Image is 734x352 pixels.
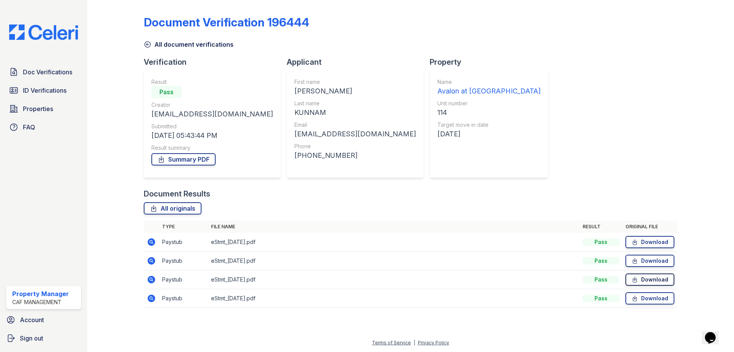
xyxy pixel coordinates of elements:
[3,312,84,327] a: Account
[151,109,273,120] div: [EMAIL_ADDRESS][DOMAIN_NAME]
[23,67,72,77] span: Doc Verifications
[151,130,273,141] div: [DATE] 05:43:44 PM
[151,123,273,130] div: Submitted
[583,238,619,246] div: Pass
[20,334,43,343] span: Sign out
[625,273,674,286] a: Download
[625,292,674,305] a: Download
[294,86,416,97] div: [PERSON_NAME]
[583,257,619,265] div: Pass
[208,233,580,252] td: eStmt_[DATE].pdf
[437,78,541,86] div: Name
[294,121,416,129] div: Email
[144,202,201,214] a: All originals
[294,150,416,161] div: [PHONE_NUMBER]
[372,340,411,345] a: Terms of Service
[583,276,619,283] div: Pass
[159,289,208,308] td: Paystub
[208,252,580,270] td: eStmt_[DATE].pdf
[144,15,309,29] div: Document Verification 196444
[208,221,580,233] th: File name
[6,120,81,135] a: FAQ
[6,101,81,116] a: Properties
[151,153,216,165] a: Summary PDF
[583,295,619,302] div: Pass
[437,100,541,107] div: Unit number
[625,255,674,267] a: Download
[287,57,430,67] div: Applicant
[625,236,674,248] a: Download
[294,100,416,107] div: Last name
[151,86,182,98] div: Pass
[3,25,84,40] img: CE_Logo_Blue-a8612792a0a2168367f1c8372b55b34899dd931a85d93a1a3d3e32e68fde9ad4.png
[144,188,210,199] div: Document Results
[159,270,208,289] td: Paystub
[23,104,53,113] span: Properties
[6,64,81,80] a: Doc Verifications
[144,57,287,67] div: Verification
[12,289,69,298] div: Property Manager
[437,121,541,129] div: Target move in date
[437,129,541,139] div: [DATE]
[208,289,580,308] td: eStmt_[DATE].pdf
[23,86,67,95] span: ID Verifications
[437,78,541,97] a: Name Avalon at [GEOGRAPHIC_DATA]
[6,83,81,98] a: ID Verifications
[414,340,415,345] div: |
[430,57,554,67] div: Property
[159,233,208,252] td: Paystub
[12,298,69,306] div: CAF Management
[159,252,208,270] td: Paystub
[151,144,273,152] div: Result summary
[20,315,44,324] span: Account
[144,40,234,49] a: All document verifications
[159,221,208,233] th: Type
[580,221,622,233] th: Result
[437,107,541,118] div: 114
[437,86,541,97] div: Avalon at [GEOGRAPHIC_DATA]
[418,340,449,345] a: Privacy Policy
[23,123,35,132] span: FAQ
[151,101,273,109] div: Creator
[3,331,84,346] a: Sign out
[294,107,416,118] div: KUNNAM
[622,221,677,233] th: Original file
[294,78,416,86] div: First name
[294,142,416,150] div: Phone
[151,78,273,86] div: Result
[208,270,580,289] td: eStmt_[DATE].pdf
[702,321,726,344] iframe: chat widget
[294,129,416,139] div: [EMAIL_ADDRESS][DOMAIN_NAME]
